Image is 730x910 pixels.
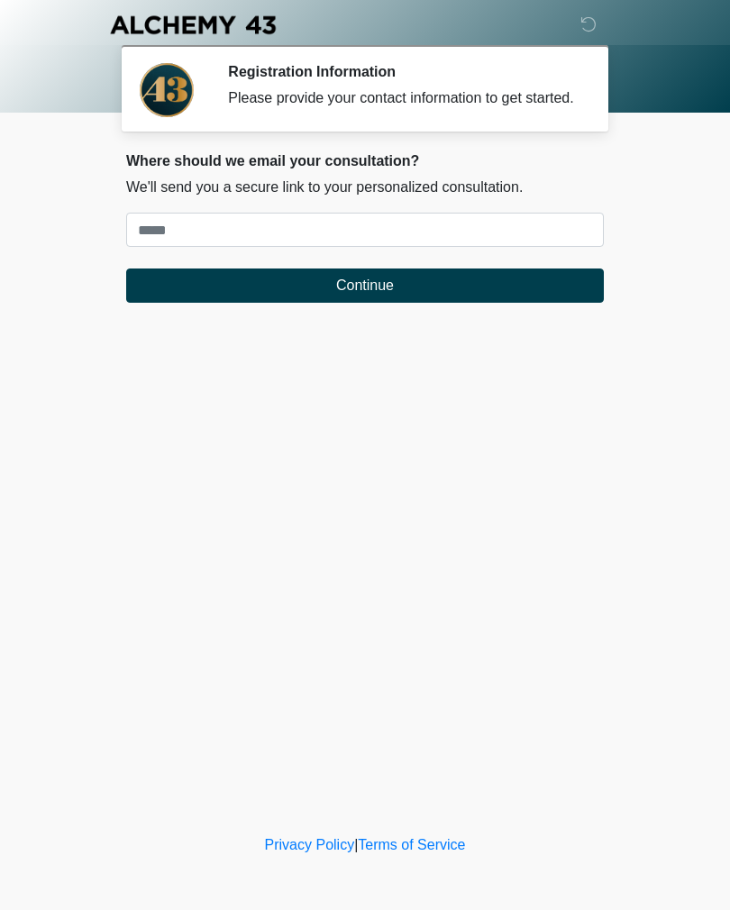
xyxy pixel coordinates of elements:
a: Privacy Policy [265,837,355,852]
a: Terms of Service [358,837,465,852]
h2: Registration Information [228,63,577,80]
h2: Where should we email your consultation? [126,152,604,169]
div: Please provide your contact information to get started. [228,87,577,109]
p: We'll send you a secure link to your personalized consultation. [126,177,604,198]
img: Alchemy 43 Logo [108,14,278,36]
img: Agent Avatar [140,63,194,117]
a: | [354,837,358,852]
button: Continue [126,268,604,303]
